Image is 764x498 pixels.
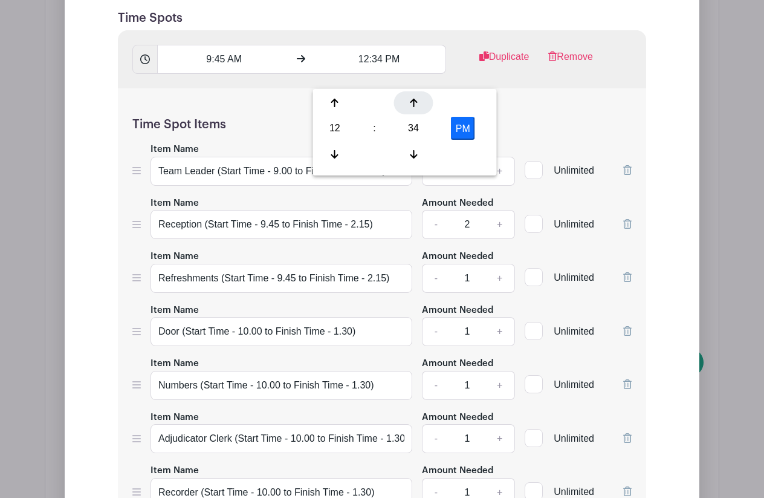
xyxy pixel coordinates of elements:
[554,379,594,390] span: Unlimited
[422,264,450,293] a: -
[151,250,199,264] label: Item Name
[485,317,515,346] a: +
[151,197,199,211] label: Item Name
[422,317,450,346] a: -
[485,264,515,293] a: +
[554,433,594,444] span: Unlimited
[394,143,433,166] div: Decrement Minute
[394,117,433,140] div: Pick Minute
[422,210,450,239] a: -
[451,117,475,140] button: PM
[151,411,199,425] label: Item Name
[312,45,445,74] input: Set End Time
[422,424,450,453] a: -
[422,371,450,400] a: -
[316,143,355,166] div: Decrement Hour
[422,197,493,211] label: Amount Needed
[422,464,493,478] label: Amount Needed
[554,487,594,497] span: Unlimited
[554,326,594,336] span: Unlimited
[548,50,593,74] a: Remove
[151,371,412,400] input: e.g. Snacks or Check-in Attendees
[554,219,594,229] span: Unlimited
[485,424,515,453] a: +
[422,411,493,425] label: Amount Needed
[151,143,199,157] label: Item Name
[151,357,199,371] label: Item Name
[422,357,493,371] label: Amount Needed
[485,210,515,239] a: +
[132,117,632,132] h5: Time Spot Items
[157,45,290,74] input: Set Start Time
[554,165,594,175] span: Unlimited
[316,117,355,140] div: Pick Hour
[485,157,515,186] a: +
[479,50,529,74] a: Duplicate
[151,157,412,186] input: e.g. Snacks or Check-in Attendees
[151,317,412,346] input: e.g. Snacks or Check-in Attendees
[151,264,412,293] input: e.g. Snacks or Check-in Attendees
[316,91,355,114] div: Increment Hour
[151,210,412,239] input: e.g. Snacks or Check-in Attendees
[422,304,493,318] label: Amount Needed
[394,91,433,114] div: Increment Minute
[554,272,594,283] span: Unlimited
[151,424,412,453] input: e.g. Snacks or Check-in Attendees
[151,464,199,478] label: Item Name
[422,250,493,264] label: Amount Needed
[151,304,199,318] label: Item Name
[118,11,646,25] h5: Time Spots
[485,371,515,400] a: +
[358,117,390,140] div: :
